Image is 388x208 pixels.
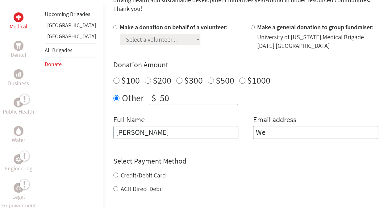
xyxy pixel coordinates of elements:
[45,57,96,71] li: Donate
[12,126,25,144] a: WaterWater
[14,154,23,164] div: Engineering
[45,10,90,18] a: Upcoming Brigades
[8,79,29,88] p: Business
[121,74,140,86] label: $100
[14,126,23,136] div: Water
[10,12,27,31] a: MedicalMedical
[45,32,96,43] li: Guatemala
[14,98,23,107] div: Public Health
[10,22,27,31] p: Medical
[216,74,234,86] label: $500
[113,115,145,126] label: Full Name
[253,115,296,126] label: Email address
[11,51,26,59] p: Dental
[45,7,96,21] li: Upcoming Brigades
[14,12,23,22] div: Medical
[45,47,73,54] a: All Brigades
[5,164,32,173] p: Engineering
[16,43,21,48] img: Dental
[16,127,21,134] img: Water
[257,33,378,50] div: University of [US_STATE] Medical Brigade [DATE] [GEOGRAPHIC_DATA]
[120,23,228,31] label: Make a donation on behalf of a volunteer:
[113,126,238,139] input: Enter Full Name
[122,91,144,105] label: Other
[16,15,21,20] img: Medical
[47,22,96,29] a: [GEOGRAPHIC_DATA]
[45,43,96,57] li: All Brigades
[113,60,378,70] h4: Donation Amount
[47,33,96,40] a: [GEOGRAPHIC_DATA]
[121,171,166,179] label: Credit/Debit Card
[121,185,163,193] label: ACH Direct Debit
[16,99,21,106] img: Public Health
[113,156,378,166] h4: Select Payment Method
[5,154,32,173] a: EngineeringEngineering
[16,72,21,77] img: Business
[45,60,62,68] a: Donate
[14,183,23,193] div: Legal Empowerment
[184,74,203,86] label: $300
[257,23,374,31] label: Make a general donation to group fundraiser:
[159,91,238,105] input: Enter Amount
[45,21,96,32] li: Ghana
[253,126,378,139] input: Your Email
[14,69,23,79] div: Business
[247,74,270,86] label: $1000
[3,107,34,116] p: Public Health
[11,41,26,59] a: DentalDental
[153,74,171,86] label: $200
[8,69,29,88] a: BusinessBusiness
[3,98,34,116] a: Public HealthPublic Health
[14,41,23,51] div: Dental
[16,157,21,162] img: Engineering
[16,186,21,189] img: Legal Empowerment
[149,91,159,105] div: $
[12,136,25,144] p: Water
